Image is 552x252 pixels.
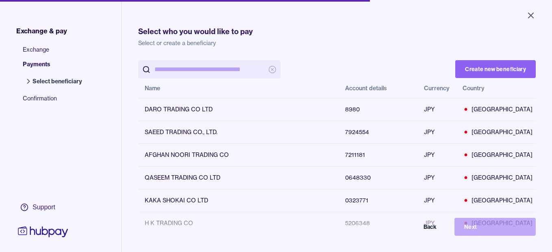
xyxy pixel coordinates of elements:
[33,77,82,85] span: Select beneficiary
[138,78,339,98] th: Name
[455,60,536,78] button: Create new beneficiary
[456,78,539,98] th: Country
[23,46,90,60] span: Exchange
[138,189,339,212] td: KAKA SHOKAI CO LTD
[417,78,456,98] th: Currency
[339,143,417,166] td: 7211181
[417,166,456,189] td: JPY
[417,143,456,166] td: JPY
[23,60,90,75] span: Payments
[138,98,339,121] td: DARO TRADING CO LTD
[339,78,417,98] th: Account details
[417,121,456,143] td: JPY
[339,121,417,143] td: 7924554
[138,212,339,235] td: H K TRADING CO
[339,166,417,189] td: 0648330
[516,7,545,24] button: Close
[339,98,417,121] td: 8980
[16,199,70,216] a: Support
[365,218,446,236] button: Back
[463,242,532,250] span: [GEOGRAPHIC_DATA]
[16,26,67,36] span: Exchange & pay
[463,174,532,182] span: [GEOGRAPHIC_DATA]
[339,212,417,235] td: 5206348
[138,166,339,189] td: QASEEM TRADING CO LTD
[339,189,417,212] td: 0323771
[463,151,532,159] span: [GEOGRAPHIC_DATA]
[138,121,339,143] td: SAEED TRADING CO., LTD.
[417,212,456,235] td: JPY
[138,143,339,166] td: AFGHAN NOORI TRADING CO
[138,26,536,37] h1: Select who you would like to pay
[463,128,532,136] span: [GEOGRAPHIC_DATA]
[138,39,536,47] p: Select or create a beneficiary
[463,196,532,204] span: [GEOGRAPHIC_DATA]
[23,94,90,109] span: Confirmation
[417,98,456,121] td: JPY
[417,189,456,212] td: JPY
[463,105,532,113] span: [GEOGRAPHIC_DATA]
[33,203,55,212] div: Support
[154,60,264,78] input: search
